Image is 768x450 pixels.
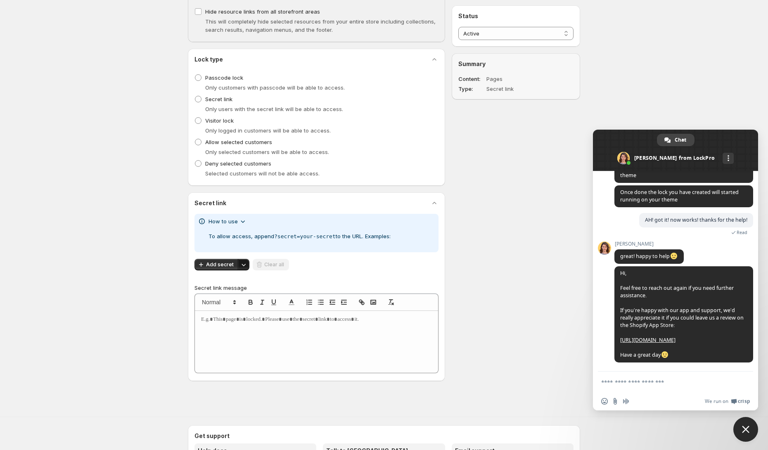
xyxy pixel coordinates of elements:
[458,60,574,68] h2: Summary
[205,8,320,15] span: Hide resource links from all storefront areas
[738,398,750,405] span: Crisp
[620,189,739,203] span: Once done the lock you have created will started running on your theme
[205,149,329,155] span: Only selected customers will be able to access.
[620,253,678,260] span: great! happy to help
[205,106,343,112] span: Only users with the secret link will be able to access.
[194,284,439,292] p: Secret link message
[623,398,629,405] span: Audio message
[205,170,320,177] span: Selected customers will not be able access.
[238,259,249,270] button: Other save actions
[205,18,436,33] span: This will completely hide selected resources from your entire store including collections, search...
[657,134,695,146] a: Chat
[737,230,747,235] span: Read
[705,398,750,405] a: We run onCrisp
[205,117,234,124] span: Visitor lock
[614,241,684,247] span: [PERSON_NAME]
[274,233,336,239] code: ?secret=your-secret
[675,134,686,146] span: Chat
[205,84,345,91] span: Only customers with passcode will be able to access.
[645,216,747,223] span: AH! got it! now works! thanks for the help!
[620,336,676,343] a: [URL][DOMAIN_NAME]
[194,55,223,64] h2: Lock type
[458,75,485,83] dt: Content:
[209,217,238,225] span: How to use
[601,398,608,405] span: Insert an emoji
[612,398,619,405] span: Send a file
[486,85,550,93] dd: Secret link
[209,232,391,249] p: To allow access, append to the URL. Examples:
[205,139,272,145] span: Allow selected customers
[705,398,728,405] span: We run on
[486,75,550,83] dd: Pages
[733,417,758,442] a: Close chat
[205,96,232,102] span: Secret link
[194,259,239,270] button: Add secret
[205,74,243,81] span: Passcode lock
[205,160,271,167] span: Deny selected customers
[458,12,574,20] h2: Status
[458,85,485,93] dt: Type:
[601,372,733,392] textarea: Compose your message...
[194,199,226,207] h2: Secret link
[205,127,331,134] span: Only logged in customers will be able to access.
[204,215,252,228] button: How to use
[194,432,574,440] h2: Get support
[206,261,234,268] span: Add secret
[620,270,744,358] span: Hi, Feel free to reach out again if you need further assistance. If you’re happy with our app and...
